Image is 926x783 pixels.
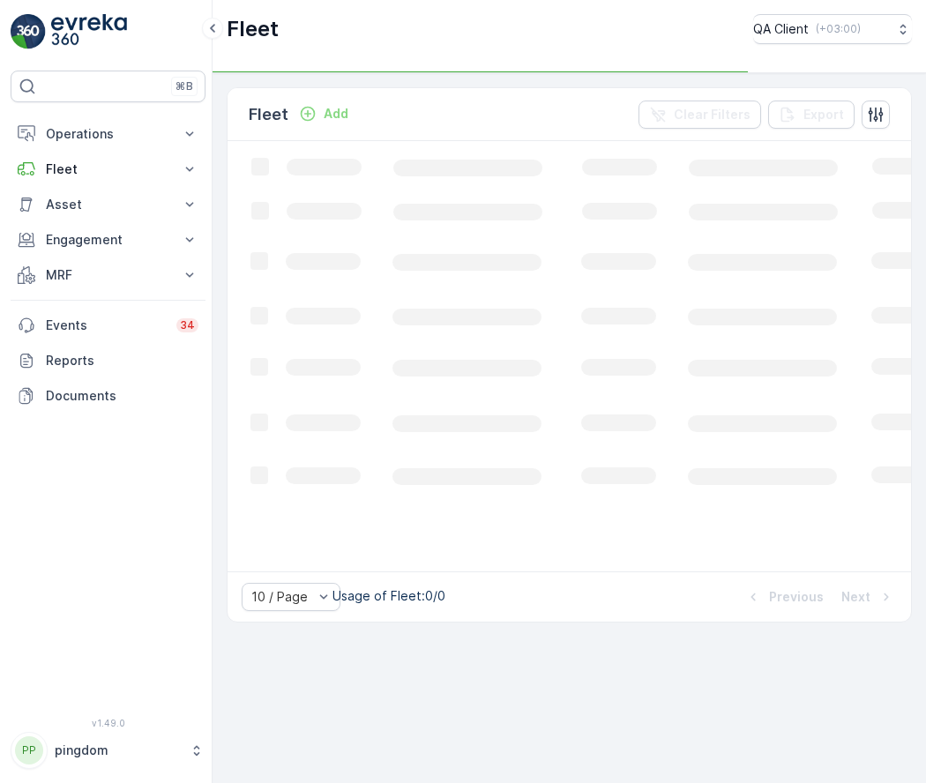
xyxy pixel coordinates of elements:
[51,14,127,49] img: logo_light-DOdMpM7g.png
[803,106,844,123] p: Export
[674,106,751,123] p: Clear Filters
[841,588,870,606] p: Next
[816,22,861,36] p: ( +03:00 )
[180,318,195,332] p: 34
[175,79,193,93] p: ⌘B
[292,103,355,124] button: Add
[11,152,205,187] button: Fleet
[11,343,205,378] a: Reports
[768,101,855,129] button: Export
[11,378,205,414] a: Documents
[46,352,198,369] p: Reports
[753,14,912,44] button: QA Client(+03:00)
[46,125,170,143] p: Operations
[11,187,205,222] button: Asset
[753,20,809,38] p: QA Client
[743,586,825,608] button: Previous
[769,588,824,606] p: Previous
[46,160,170,178] p: Fleet
[11,116,205,152] button: Operations
[11,14,46,49] img: logo
[638,101,761,129] button: Clear Filters
[15,736,43,764] div: PP
[11,732,205,769] button: PPpingdom
[227,15,279,43] p: Fleet
[11,308,205,343] a: Events34
[11,718,205,728] span: v 1.49.0
[46,231,170,249] p: Engagement
[840,586,897,608] button: Next
[46,196,170,213] p: Asset
[46,317,166,334] p: Events
[55,742,181,759] p: pingdom
[332,587,445,605] p: Usage of Fleet : 0/0
[46,387,198,405] p: Documents
[11,222,205,257] button: Engagement
[46,266,170,284] p: MRF
[249,102,288,127] p: Fleet
[324,105,348,123] p: Add
[11,257,205,293] button: MRF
